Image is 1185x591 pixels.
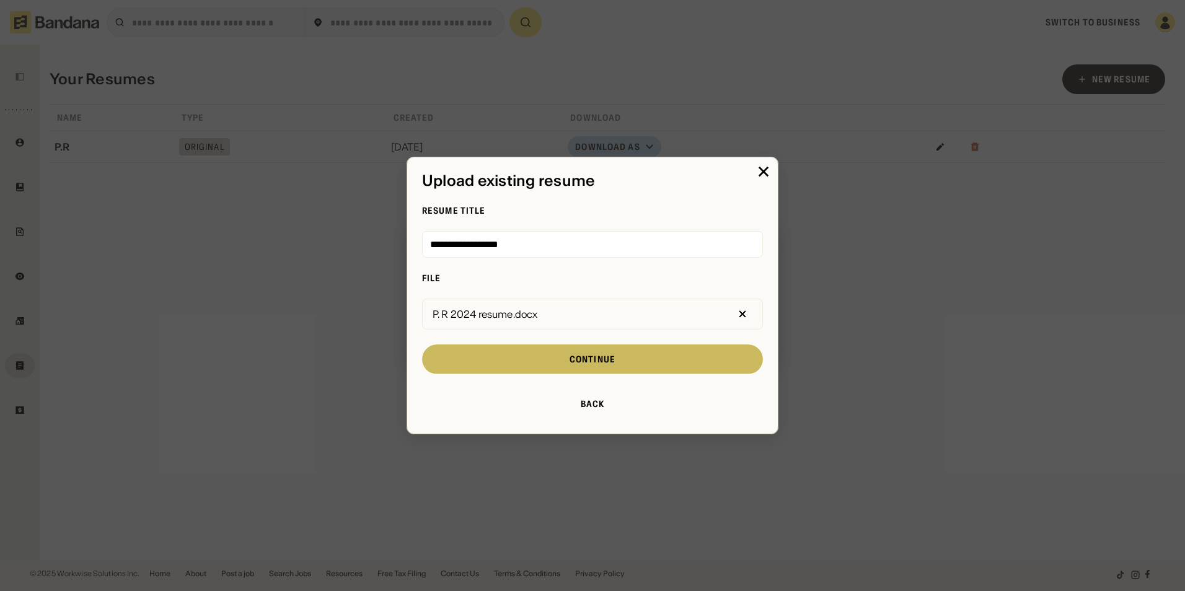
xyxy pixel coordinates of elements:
[422,205,763,216] div: Resume Title
[422,273,763,284] div: File
[422,172,763,190] div: Upload existing resume
[570,355,615,364] div: Continue
[428,309,542,319] div: P. R 2024 resume.docx
[581,400,604,408] div: Back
